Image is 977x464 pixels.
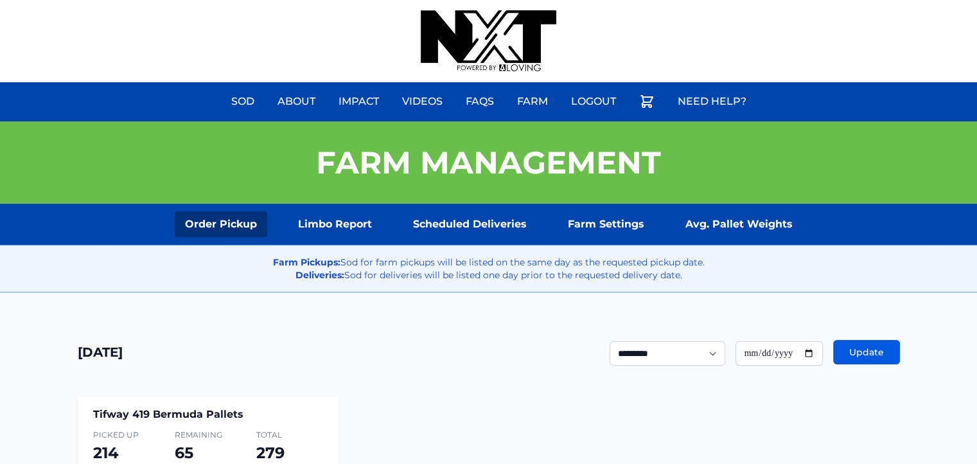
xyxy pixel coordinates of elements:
a: Need Help? [670,86,754,117]
a: Scheduled Deliveries [403,211,537,237]
strong: Deliveries: [295,269,344,281]
span: Remaining [175,430,241,440]
a: About [270,86,323,117]
span: Picked Up [93,430,159,440]
a: Farm [509,86,556,117]
h1: Farm Management [316,147,661,178]
a: Impact [331,86,387,117]
span: 279 [256,443,285,462]
button: Update [833,340,900,364]
span: Update [849,346,884,359]
h4: Tifway 419 Bermuda Pallets [93,407,322,422]
a: Limbo Report [288,211,382,237]
span: Total [256,430,322,440]
a: FAQs [458,86,502,117]
a: Avg. Pallet Weights [675,211,803,237]
strong: Farm Pickups: [273,256,340,268]
img: nextdaysod.com Logo [421,10,556,72]
a: Farm Settings [558,211,655,237]
a: Sod [224,86,262,117]
span: 65 [175,443,193,462]
a: Logout [563,86,624,117]
h1: [DATE] [78,343,123,361]
a: Videos [394,86,450,117]
span: 214 [93,443,119,462]
a: Order Pickup [175,211,267,237]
